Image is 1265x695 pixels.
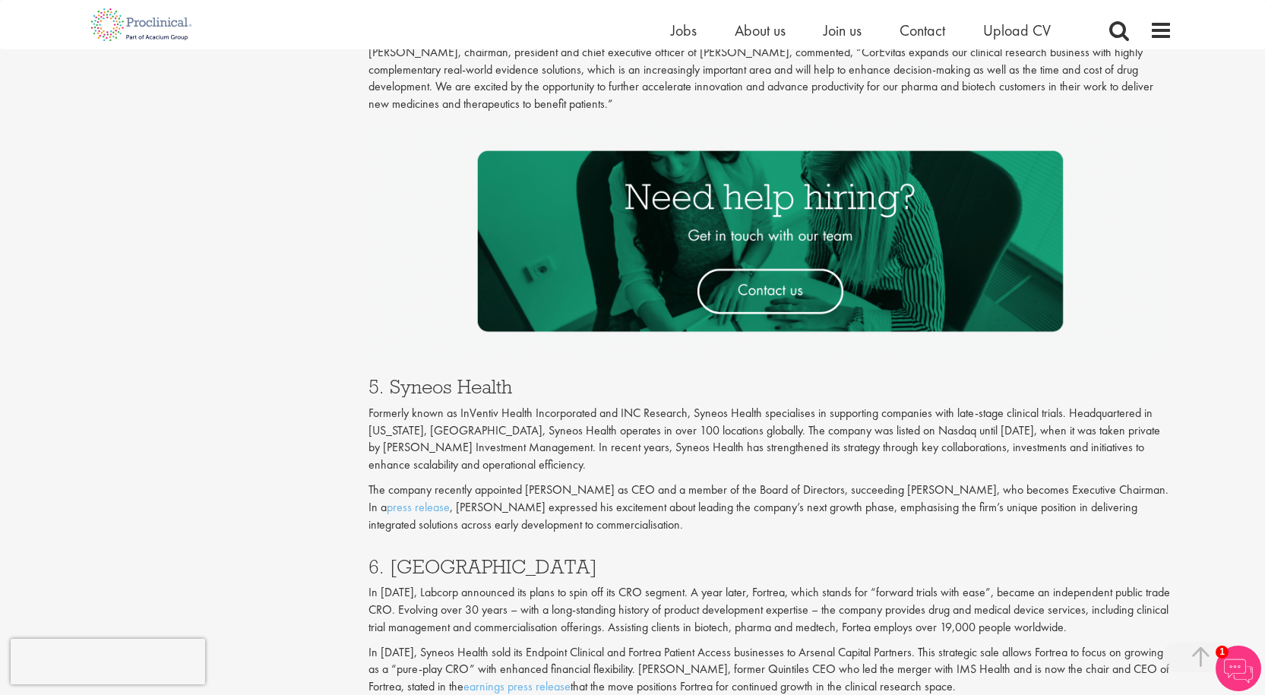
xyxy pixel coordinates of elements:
[463,678,571,694] a: earnings press release
[900,21,945,40] a: Contact
[368,27,1172,113] p: Most recently, Thermo Fisher Scientific strengthened its Laboratory Products and Biopharma Servic...
[368,405,1172,474] p: Formerly known as InVentiv Health Incorporated and INC Research, Syneos Health specialises in sup...
[735,21,786,40] a: About us
[983,21,1051,40] a: Upload CV
[1216,646,1229,659] span: 1
[824,21,862,40] a: Join us
[11,639,205,684] iframe: reCAPTCHA
[1216,646,1261,691] img: Chatbot
[368,482,1172,534] p: The company recently appointed [PERSON_NAME] as CEO and a member of the Board of Directors, succe...
[368,584,1172,637] p: In [DATE], Labcorp announced its plans to spin off its CRO segment. A year later, Fortrea, which ...
[368,557,1172,577] h3: 6. [GEOGRAPHIC_DATA]
[387,499,450,515] a: press release
[368,377,1172,396] h3: 5. Syneos Health
[671,21,697,40] a: Jobs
